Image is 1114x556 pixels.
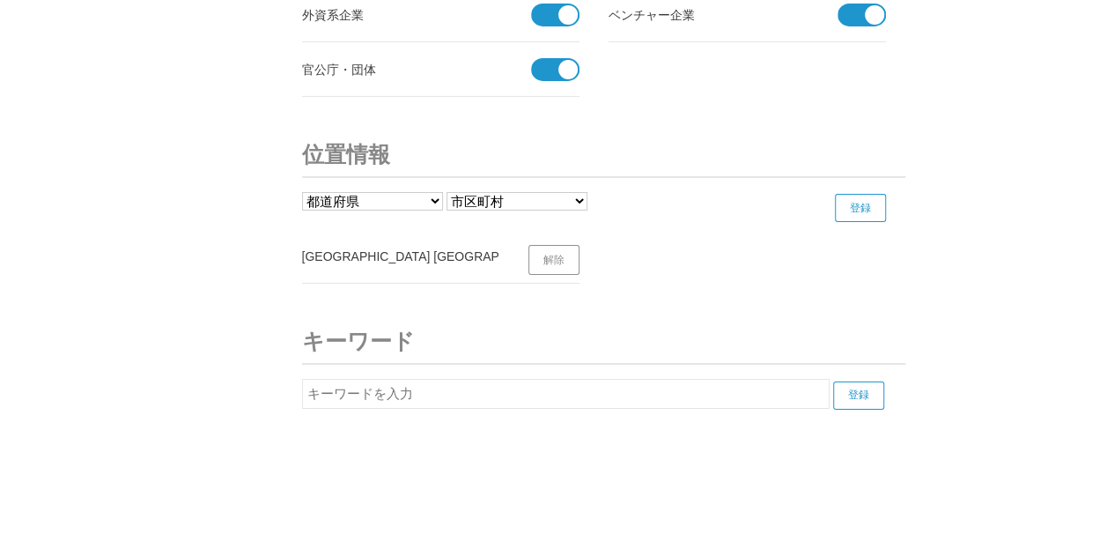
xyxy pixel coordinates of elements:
h3: キーワード [302,319,905,365]
div: 外資系企業 [302,4,500,26]
a: 解除 [528,245,579,275]
input: 登録 [835,194,886,222]
input: キーワードを入力 [302,379,830,409]
div: [GEOGRAPHIC_DATA] [GEOGRAPHIC_DATA] [302,245,500,267]
div: 官公庁・団体 [302,58,500,80]
input: 登録 [833,382,884,410]
h3: 位置情報 [302,132,905,178]
div: ベンチャー企業 [609,4,807,26]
